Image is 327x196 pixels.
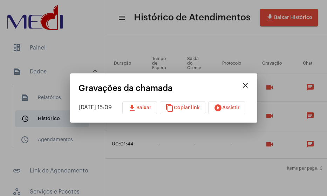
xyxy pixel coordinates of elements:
[241,81,250,90] mat-icon: close
[214,104,222,112] mat-icon: play_circle_filled
[160,102,205,114] button: Copiar link
[79,84,238,93] mat-card-title: Gravações da chamada
[79,105,112,110] span: [DATE] 15:09
[165,104,174,112] mat-icon: content_copy
[165,105,200,110] span: Copiar link
[208,102,245,114] button: Assistir
[128,105,151,110] span: Baixar
[122,102,157,114] button: Baixar
[214,105,240,110] span: Assistir
[128,104,136,112] mat-icon: download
